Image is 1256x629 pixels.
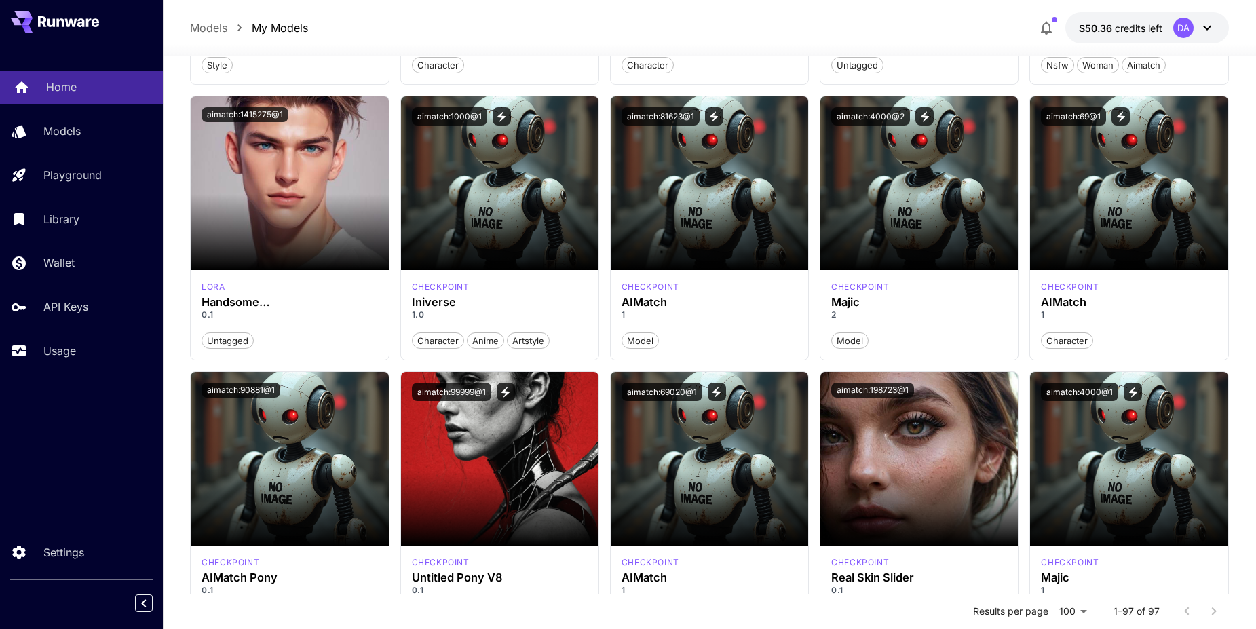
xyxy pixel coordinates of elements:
[202,281,225,293] p: lora
[622,556,679,569] p: checkpoint
[202,556,259,569] p: checkpoint
[202,556,259,569] div: Pony
[1124,383,1142,401] button: View trigger words
[831,556,889,569] div: Pony
[190,20,308,36] nav: breadcrumb
[1188,564,1256,629] div: Widget de chat
[973,605,1048,618] p: Results per page
[915,107,934,126] button: View trigger words
[1065,12,1229,43] button: $50.35862DA
[1041,56,1074,74] button: nsfw
[622,59,673,73] span: character
[831,309,1007,321] p: 2
[412,281,470,293] div: FLUX.1 D
[412,296,588,309] h3: Iniverse
[493,107,511,126] button: View trigger words
[190,20,227,36] a: Models
[202,296,377,309] h3: Handsome [DEMOGRAPHIC_DATA]
[412,556,470,569] div: Pony
[1041,556,1099,569] p: checkpoint
[1041,309,1217,321] p: 1
[622,281,679,293] div: FLUX.1 D
[412,556,470,569] p: checkpoint
[832,59,883,73] span: Untagged
[202,571,377,584] h3: AIMatch Pony
[1077,56,1119,74] button: woman
[191,372,388,546] img: no-image-qHGxvh9x.jpeg
[611,372,808,546] img: no-image-qHGxvh9x.jpeg
[705,107,723,126] button: View trigger words
[831,281,889,293] div: SD 1.5
[412,56,464,74] button: character
[622,571,797,584] h3: AIMatch
[622,107,700,126] button: aimatch:81623@1
[1041,281,1099,293] p: checkpoint
[1188,564,1256,629] iframe: Chat Widget
[43,544,84,560] p: Settings
[708,383,726,401] button: View trigger words
[507,332,550,349] button: artstyle
[43,211,79,227] p: Library
[43,254,75,271] p: Wallet
[1079,21,1162,35] div: $50.35862
[467,332,504,349] button: anime
[1041,571,1217,584] h3: Majic
[622,335,658,348] span: model
[1111,107,1130,126] button: View trigger words
[831,571,1007,584] div: Real Skin Slider
[252,20,308,36] a: My Models
[622,296,797,309] div: AIMatch
[412,107,487,126] button: aimatch:1000@1
[412,281,470,293] p: checkpoint
[622,556,679,569] div: FLUX.1 D
[831,107,910,126] button: aimatch:4000@2
[1078,59,1118,73] span: woman
[832,335,868,348] span: model
[202,281,225,293] div: Pony
[1041,107,1106,126] button: aimatch:69@1
[1042,59,1073,73] span: nsfw
[46,79,77,95] p: Home
[622,56,674,74] button: character
[145,591,163,615] div: Collapse sidebar
[202,309,377,321] p: 0.1
[1114,605,1160,618] p: 1–97 of 97
[43,299,88,315] p: API Keys
[202,56,233,74] button: style
[202,107,288,122] button: aimatch:1415275@1
[622,309,797,321] p: 1
[202,335,253,348] span: Untagged
[1079,22,1115,34] span: $50.36
[202,332,254,349] button: Untagged
[1054,601,1092,621] div: 100
[413,335,463,348] span: character
[1041,556,1099,569] div: FLUX.1 D
[1041,332,1093,349] button: character
[831,281,889,293] p: checkpoint
[1030,372,1228,546] img: no-image-qHGxvh9x.jpeg
[412,584,588,596] p: 0.1
[1041,584,1217,596] p: 1
[1041,296,1217,309] h3: AIMatch
[1041,383,1118,401] button: aimatch:4000@1
[1122,56,1166,74] button: aimatch
[43,343,76,359] p: Usage
[497,383,515,401] button: View trigger words
[202,584,377,596] p: 0.1
[622,332,659,349] button: model
[622,383,702,401] button: aimatch:69020@1
[412,309,588,321] p: 1.0
[831,296,1007,309] h3: Majic
[412,571,588,584] div: Untitled Pony V8
[413,59,463,73] span: character
[1041,281,1099,293] div: FLUX.1 D
[412,383,491,401] button: aimatch:99999@1
[1173,18,1194,38] div: DA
